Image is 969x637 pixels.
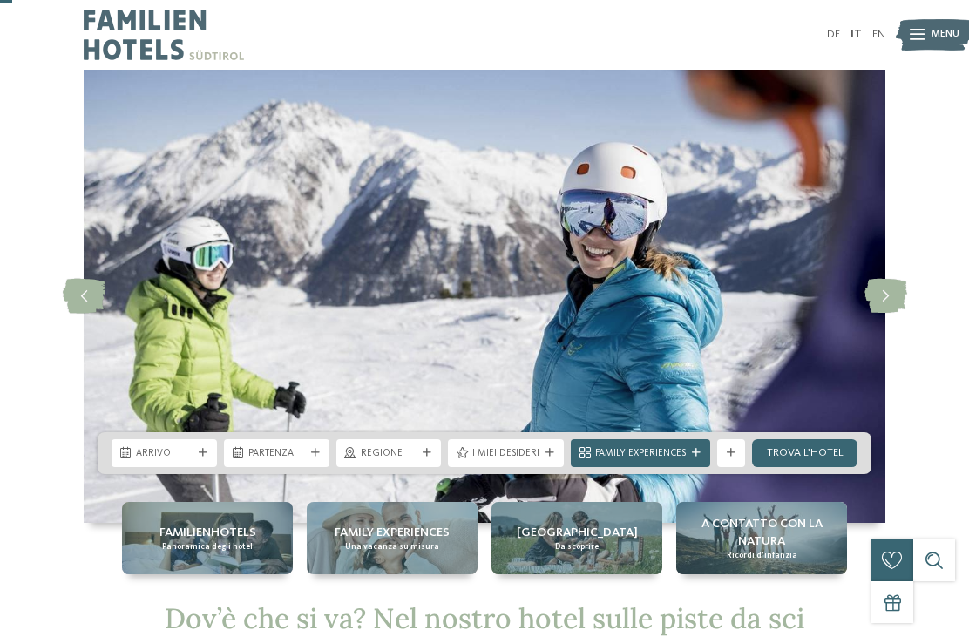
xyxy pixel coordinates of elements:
span: Menu [932,28,959,42]
span: Partenza [248,447,305,461]
span: Regione [361,447,417,461]
span: Panoramica degli hotel [162,541,253,552]
span: [GEOGRAPHIC_DATA] [517,524,638,541]
a: EN [872,29,885,40]
span: Arrivo [136,447,193,461]
span: Family Experiences [595,447,686,461]
a: trova l’hotel [752,439,857,467]
span: Ricordi d’infanzia [727,550,797,561]
span: Familienhotels [159,524,256,541]
a: Hotel sulle piste da sci per bambini: divertimento senza confini Familienhotels Panoramica degli ... [122,502,293,574]
span: A contatto con la natura [683,515,840,550]
span: Da scoprire [555,541,599,552]
a: Hotel sulle piste da sci per bambini: divertimento senza confini A contatto con la natura Ricordi... [676,502,847,574]
a: DE [827,29,840,40]
a: Hotel sulle piste da sci per bambini: divertimento senza confini [GEOGRAPHIC_DATA] Da scoprire [491,502,662,574]
span: Family experiences [335,524,450,541]
a: IT [850,29,862,40]
a: Hotel sulle piste da sci per bambini: divertimento senza confini Family experiences Una vacanza s... [307,502,478,574]
span: Una vacanza su misura [345,541,439,552]
img: Hotel sulle piste da sci per bambini: divertimento senza confini [84,70,885,523]
span: I miei desideri [472,447,539,461]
